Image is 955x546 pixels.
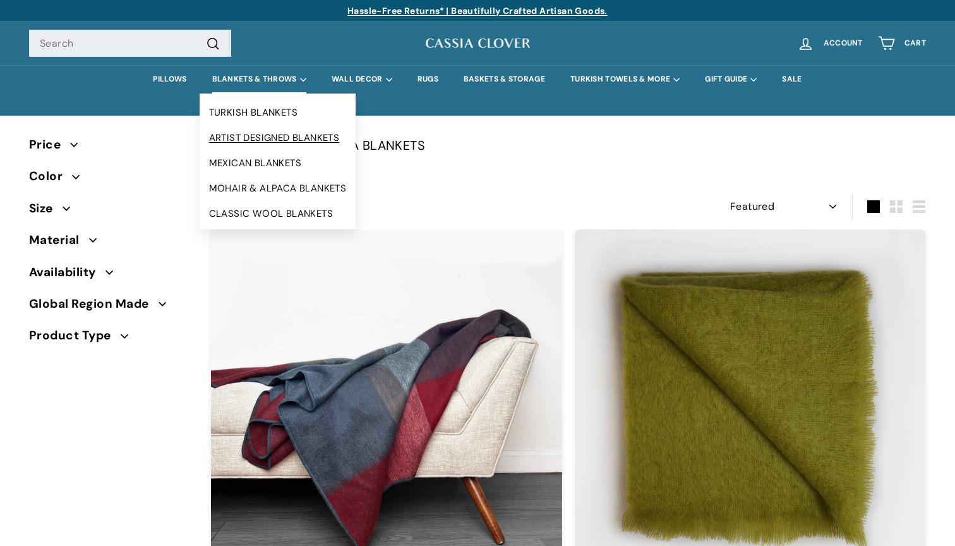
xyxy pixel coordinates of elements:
[29,30,231,58] input: Search
[200,176,356,201] a: MOHAIR & ALPACA BLANKETS
[29,167,72,186] span: Color
[29,326,121,345] span: Product Type
[200,201,356,226] a: CLASSIC WOOL BLANKETS
[29,135,70,154] span: Price
[451,65,558,94] a: BASKETS & STORAGE
[29,294,159,313] span: Global Region Made
[769,65,814,94] a: SALE
[29,323,191,355] button: Product Type
[319,65,405,94] summary: WALL DECOR
[29,227,191,259] button: Material
[29,196,191,227] button: Size
[211,198,568,215] div: 12 products
[211,135,926,155] p: LUXE MOHAIR & ALPACA BLANKETS
[347,5,608,16] a: Hassle-Free Returns* | Beautifully Crafted Artisan Goods.
[29,164,191,195] button: Color
[200,65,319,94] summary: BLANKETS & THROWS
[200,125,356,150] a: ARTIST DESIGNED BLANKETS
[790,25,870,62] a: Account
[29,291,191,323] button: Global Region Made
[904,39,926,47] span: Cart
[692,65,769,94] summary: GIFT GUIDE
[405,65,451,94] a: RUGS
[200,100,356,125] a: TURKISH BLANKETS
[140,65,199,94] a: PILLOWS
[29,260,191,291] button: Availability
[824,39,863,47] span: Account
[29,199,63,218] span: Size
[200,150,356,176] a: MEXICAN BLANKETS
[29,231,89,250] span: Material
[558,65,692,94] summary: TURKISH TOWELS & MORE
[29,132,191,164] button: Price
[4,65,951,94] div: Primary
[870,25,934,62] a: Cart
[29,263,105,282] span: Availability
